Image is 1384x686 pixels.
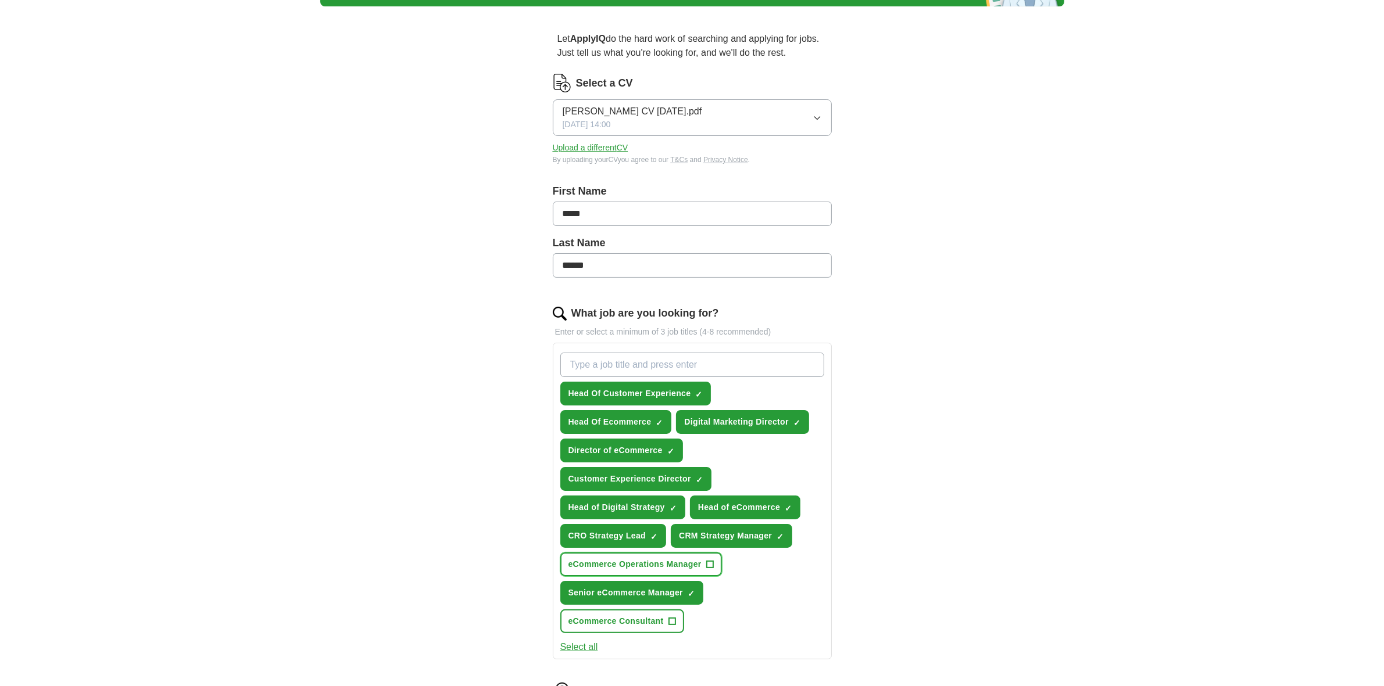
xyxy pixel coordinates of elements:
button: Upload a differentCV [553,142,628,154]
span: eCommerce Consultant [568,615,664,627]
img: CV Icon [553,74,571,92]
button: Customer Experience Director✓ [560,467,711,491]
span: Head Of Customer Experience [568,387,691,400]
button: Head Of Ecommerce✓ [560,410,672,434]
p: Let do the hard work of searching and applying for jobs. Just tell us what you're looking for, an... [553,27,832,64]
span: ✓ [696,475,703,484]
button: Head of Digital Strategy✓ [560,495,685,519]
label: What job are you looking for? [571,306,719,321]
span: ✓ [670,504,677,513]
button: Digital Marketing Director✓ [676,410,809,434]
span: Head Of Ecommerce [568,416,652,428]
button: eCommerce Consultant [560,609,684,633]
span: ✓ [688,589,695,598]
a: Privacy Notice [703,156,748,164]
strong: ApplyIQ [570,34,606,44]
a: T&Cs [670,156,688,164]
button: CRO Strategy Lead✓ [560,524,667,548]
span: Head of eCommerce [698,501,780,513]
button: Head of eCommerce✓ [690,495,800,519]
span: Customer Experience Director [568,473,691,485]
button: Director of eCommerce✓ [560,439,683,462]
span: [PERSON_NAME] CV [DATE].pdf [563,105,702,118]
span: CRO Strategy Lead [568,530,646,542]
img: search.png [553,307,567,321]
button: CRM Strategy Manager✓ [671,524,792,548]
div: By uploading your CV you agree to our and . [553,155,832,165]
input: Type a job title and press enter [560,353,824,377]
span: Director of eCommerce [568,444,663,457]
span: ✓ [656,418,663,428]
button: Senior eCommerce Manager✓ [560,581,703,605]
span: Head of Digital Strategy [568,501,665,513]
label: Last Name [553,235,832,251]
span: ✓ [667,447,674,456]
span: ✓ [650,532,657,541]
button: eCommerce Operations Manager [560,552,722,576]
span: ✓ [793,418,800,428]
button: [PERSON_NAME] CV [DATE].pdf[DATE] 14:00 [553,99,832,136]
label: First Name [553,184,832,199]
span: ✓ [785,504,792,513]
span: eCommerce Operations Manager [568,558,702,570]
p: Enter or select a minimum of 3 job titles (4-8 recommended) [553,326,832,338]
label: Select a CV [576,76,633,91]
button: Head Of Customer Experience✓ [560,382,711,405]
span: [DATE] 14:00 [563,118,611,131]
button: Select all [560,640,598,654]
span: Digital Marketing Director [684,416,788,428]
span: Senior eCommerce Manager [568,587,683,599]
span: ✓ [695,390,702,399]
span: ✓ [777,532,784,541]
span: CRM Strategy Manager [679,530,772,542]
